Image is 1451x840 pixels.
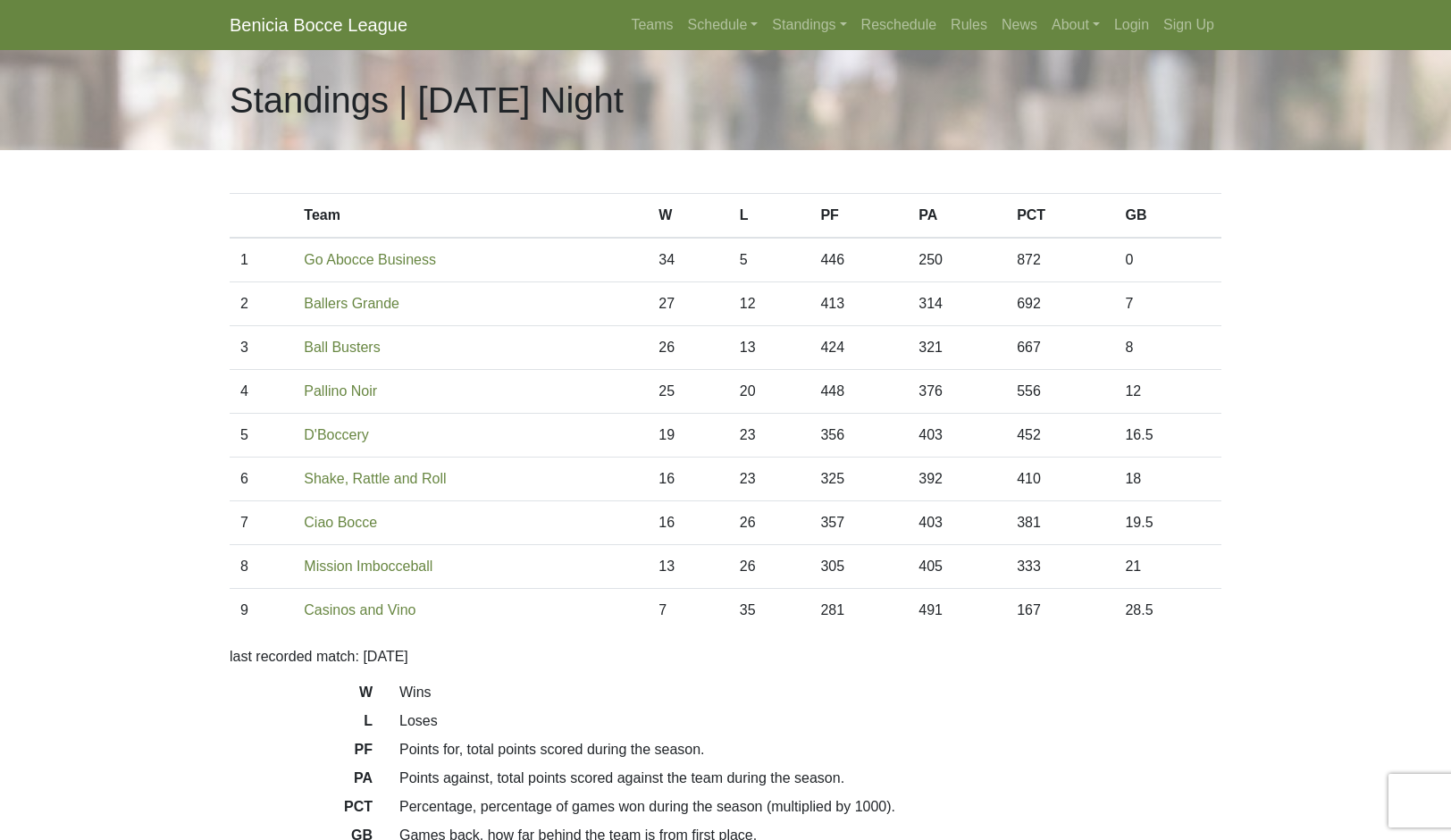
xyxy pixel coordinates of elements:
[386,739,1235,760] dd: Points for, total points scored during the season.
[304,427,368,442] a: D'Boccery
[230,414,293,458] td: 5
[386,682,1235,703] dd: Wins
[908,458,1006,501] td: 392
[230,545,293,589] td: 8
[230,238,293,282] td: 1
[1044,7,1107,43] a: About
[908,370,1006,414] td: 376
[304,515,377,530] a: Ciao Bocce
[809,194,908,239] th: PF
[648,282,729,326] td: 27
[1114,545,1221,589] td: 21
[908,545,1006,589] td: 405
[729,282,810,326] td: 12
[908,194,1006,239] th: PA
[1114,326,1221,370] td: 8
[624,7,680,43] a: Teams
[230,79,624,122] h1: Standings | [DATE] Night
[1006,589,1114,633] td: 167
[216,796,386,825] dt: PCT
[1114,282,1221,326] td: 7
[230,589,293,633] td: 9
[648,545,729,589] td: 13
[809,545,908,589] td: 305
[809,589,908,633] td: 281
[1114,501,1221,545] td: 19.5
[304,252,436,267] a: Go Abocce Business
[908,414,1006,458] td: 403
[1006,326,1114,370] td: 667
[648,414,729,458] td: 19
[1006,414,1114,458] td: 452
[681,7,766,43] a: Schedule
[729,458,810,501] td: 23
[230,646,1221,668] p: last recorded match: [DATE]
[729,414,810,458] td: 23
[729,238,810,282] td: 5
[809,370,908,414] td: 448
[1114,414,1221,458] td: 16.5
[908,589,1006,633] td: 491
[386,710,1235,732] dd: Loses
[765,7,853,43] a: Standings
[809,501,908,545] td: 357
[304,296,399,311] a: Ballers Grande
[809,282,908,326] td: 413
[1114,194,1221,239] th: GB
[908,501,1006,545] td: 403
[230,370,293,414] td: 4
[386,768,1235,789] dd: Points against, total points scored against the team during the season.
[648,238,729,282] td: 34
[293,194,648,239] th: Team
[729,545,810,589] td: 26
[1006,238,1114,282] td: 872
[908,282,1006,326] td: 314
[1006,282,1114,326] td: 692
[729,501,810,545] td: 26
[729,370,810,414] td: 20
[230,458,293,501] td: 6
[1114,458,1221,501] td: 18
[216,682,386,710] dt: W
[908,326,1006,370] td: 321
[304,383,377,399] a: Pallino Noir
[809,458,908,501] td: 325
[648,501,729,545] td: 16
[1114,370,1221,414] td: 12
[1156,7,1221,43] a: Sign Up
[729,589,810,633] td: 35
[1006,370,1114,414] td: 556
[1006,194,1114,239] th: PCT
[1114,238,1221,282] td: 0
[304,602,415,617] a: Casinos and Vino
[304,559,432,574] a: Mission Imbocceball
[230,501,293,545] td: 7
[994,7,1044,43] a: News
[304,340,380,355] a: Ball Busters
[809,326,908,370] td: 424
[230,282,293,326] td: 2
[648,458,729,501] td: 16
[729,326,810,370] td: 13
[216,739,386,768] dt: PF
[304,471,446,486] a: Shake, Rattle and Roll
[908,238,1006,282] td: 250
[809,414,908,458] td: 356
[648,326,729,370] td: 26
[809,238,908,282] td: 446
[216,768,386,796] dt: PA
[230,7,407,43] a: Benicia Bocce League
[1006,458,1114,501] td: 410
[1107,7,1156,43] a: Login
[729,194,810,239] th: L
[944,7,994,43] a: Rules
[216,710,386,739] dt: L
[1006,545,1114,589] td: 333
[854,7,944,43] a: Reschedule
[648,194,729,239] th: W
[230,326,293,370] td: 3
[386,796,1235,818] dd: Percentage, percentage of games won during the season (multiplied by 1000).
[648,589,729,633] td: 7
[1114,589,1221,633] td: 28.5
[1006,501,1114,545] td: 381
